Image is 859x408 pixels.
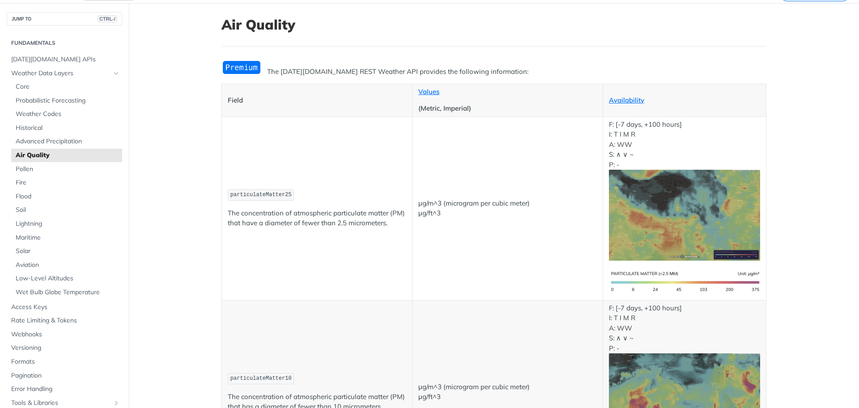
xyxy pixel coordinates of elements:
a: Weather Data LayersHide subpages for Weather Data Layers [7,67,122,80]
a: Versioning [7,341,122,355]
a: Pagination [7,369,122,382]
a: Error Handling [7,382,122,396]
h1: Air Quality [221,17,766,33]
p: μg/m^3 (microgram per cubic meter) μg/ft^3 [418,198,597,219]
img: pm25 [609,170,760,261]
span: Weather Codes [16,110,120,119]
span: Pagination [11,371,120,380]
a: Access Keys [7,301,122,314]
span: Aviation [16,261,120,270]
a: Formats [7,355,122,369]
span: Flood [16,192,120,201]
span: Solar [16,247,120,256]
a: Webhooks [7,328,122,341]
a: Maritime [11,231,122,245]
a: Fire [11,176,122,189]
a: Solar [11,245,122,258]
a: Advanced Precipitation [11,135,122,148]
span: Rate Limiting & Tokens [11,316,120,325]
span: Expand image [609,210,760,219]
a: Flood [11,190,122,203]
span: Tools & Libraries [11,399,111,408]
a: Core [11,80,122,94]
p: (Metric, Imperial) [418,103,597,114]
span: Versioning [11,344,120,352]
button: JUMP TOCTRL-/ [7,12,122,26]
p: Field [228,95,406,106]
a: [DATE][DOMAIN_NAME] APIs [7,53,122,66]
span: Historical [16,124,120,133]
a: Weather Codes [11,107,122,121]
span: Formats [11,357,120,366]
p: The concentration of atmospheric particulate matter (PM) that have a diameter of fewer than 2.5 m... [228,208,406,228]
h2: Fundamentals [7,39,122,47]
img: pm25 [609,267,760,297]
span: Pollen [16,165,120,174]
span: Weather Data Layers [11,69,111,78]
a: Aviation [11,258,122,272]
span: Low-Level Altitudes [16,274,120,283]
button: Hide subpages for Weather Data Layers [113,70,120,77]
span: Webhooks [11,330,120,339]
span: Lightning [16,219,120,228]
span: CTRL-/ [98,15,117,22]
a: Values [418,87,439,96]
a: Rate Limiting & Tokens [7,314,122,327]
span: Soil [16,206,120,215]
span: Expand image [609,394,760,403]
span: particulateMatter10 [230,375,292,382]
a: Historical [11,121,122,135]
a: Pollen [11,163,122,176]
a: Probabilistic Forecasting [11,94,122,107]
span: Fire [16,178,120,187]
a: Air Quality [11,149,122,162]
span: particulateMatter25 [230,192,292,198]
span: Air Quality [16,151,120,160]
p: μg/m^3 (microgram per cubic meter) μg/ft^3 [418,382,597,402]
span: Access Keys [11,303,120,312]
span: Probabilistic Forecasting [16,96,120,105]
a: Lightning [11,217,122,231]
a: Low-Level Altitudes [11,272,122,285]
span: [DATE][DOMAIN_NAME] APIs [11,55,120,64]
span: Core [16,82,120,91]
p: F: [-7 days, +100 hours] I: T I M R A: WW S: ∧ ∨ ~ P: - [609,120,760,261]
button: Show subpages for Tools & Libraries [113,399,120,407]
a: Soil [11,203,122,217]
a: Availability [609,96,644,104]
a: Wet Bulb Globe Temperature [11,286,122,299]
span: Maritime [16,233,120,242]
span: Advanced Precipitation [16,137,120,146]
p: The [DATE][DOMAIN_NAME] REST Weather API provides the following information: [221,67,766,77]
span: Wet Bulb Globe Temperature [16,288,120,297]
span: Expand image [609,277,760,286]
span: Error Handling [11,385,120,394]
